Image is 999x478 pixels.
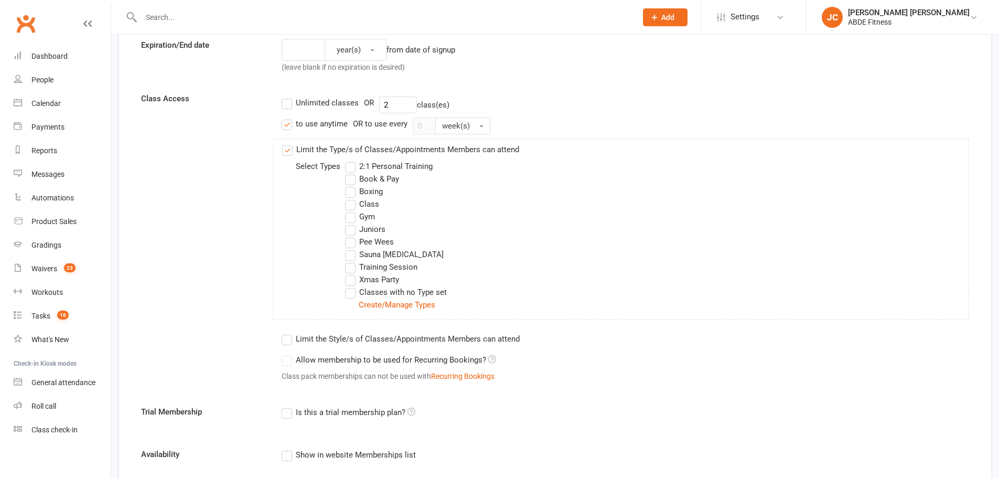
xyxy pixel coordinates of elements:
label: Allow membership to be used for Recurring Bookings? [282,354,496,366]
label: Pee Wees [345,236,394,248]
span: 23 [64,263,76,272]
div: JC [822,7,843,28]
div: from date of signup [386,44,455,56]
a: Payments [14,115,111,139]
div: Dashboard [31,52,68,60]
label: Classes with no Type set [345,286,447,299]
a: Product Sales [14,210,111,233]
span: Add [661,13,674,22]
div: Gradings [31,241,61,249]
label: Availability [133,448,274,461]
div: class(es) [379,97,449,113]
div: People [31,76,53,84]
div: General attendance [31,378,95,387]
div: OR to use every [353,118,407,130]
div: OR [364,97,374,109]
a: Clubworx [13,10,39,37]
label: Gym [345,210,375,223]
a: Workouts [14,281,111,304]
div: Select Types [296,160,359,173]
input: Search... [138,10,629,25]
div: Calendar [31,99,61,108]
a: Roll call [14,395,111,418]
div: Messages [31,170,65,178]
span: 16 [57,311,69,320]
div: Payments [31,123,65,131]
label: Class [345,198,379,210]
label: Limit the Type/s of Classes/Appointments Members can attend [282,143,519,156]
div: Waivers [31,264,57,273]
label: 2:1 Personal Training [345,160,433,173]
div: ABDE Fitness [848,17,970,27]
div: Product Sales [31,217,77,226]
a: Gradings [14,233,111,257]
label: Book & Pay [345,173,399,185]
div: Roll call [31,402,56,410]
a: People [14,68,111,92]
a: Reports [14,139,111,163]
a: Dashboard [14,45,111,68]
div: [PERSON_NAME] [PERSON_NAME] [848,8,970,17]
div: Workouts [31,288,63,296]
button: Recurring Bookings [431,370,495,382]
a: Automations [14,186,111,210]
span: (leave blank if no expiration is desired) [282,63,405,71]
div: Tasks [31,312,50,320]
div: Class check-in [31,426,78,434]
button: week(s) [435,118,490,134]
span: Settings [731,5,759,29]
label: Sauna [MEDICAL_DATA] [345,248,444,261]
a: Messages [14,163,111,186]
label: Xmas Party [345,273,399,286]
a: Class kiosk mode [14,418,111,442]
button: Add [643,8,688,26]
a: What's New [14,328,111,352]
div: Automations [31,194,74,202]
a: Waivers 23 [14,257,111,281]
a: Calendar [14,92,111,115]
label: Juniors [345,223,385,236]
span: year(s) [337,45,361,55]
div: to use anytime [296,118,348,129]
label: Trial Membership [133,406,274,418]
label: Limit the Style/s of Classes/Appointments Members can attend [282,333,520,345]
label: Boxing [345,185,383,198]
div: Show in website Memberships list [296,449,416,460]
label: Training Session [345,261,417,273]
a: Tasks 16 [14,304,111,328]
div: Unlimited classes [296,97,359,108]
div: Class pack memberships can not be used with [282,370,969,382]
button: year(s) [325,39,386,61]
label: Class Access [133,92,274,105]
div: What's New [31,335,69,344]
label: Is this a trial membership plan? [282,406,415,419]
div: Reports [31,146,57,155]
label: Expiration/End date [133,39,274,51]
span: week(s) [442,121,470,131]
a: General attendance kiosk mode [14,371,111,395]
a: Create/Manage Types [359,300,435,310]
